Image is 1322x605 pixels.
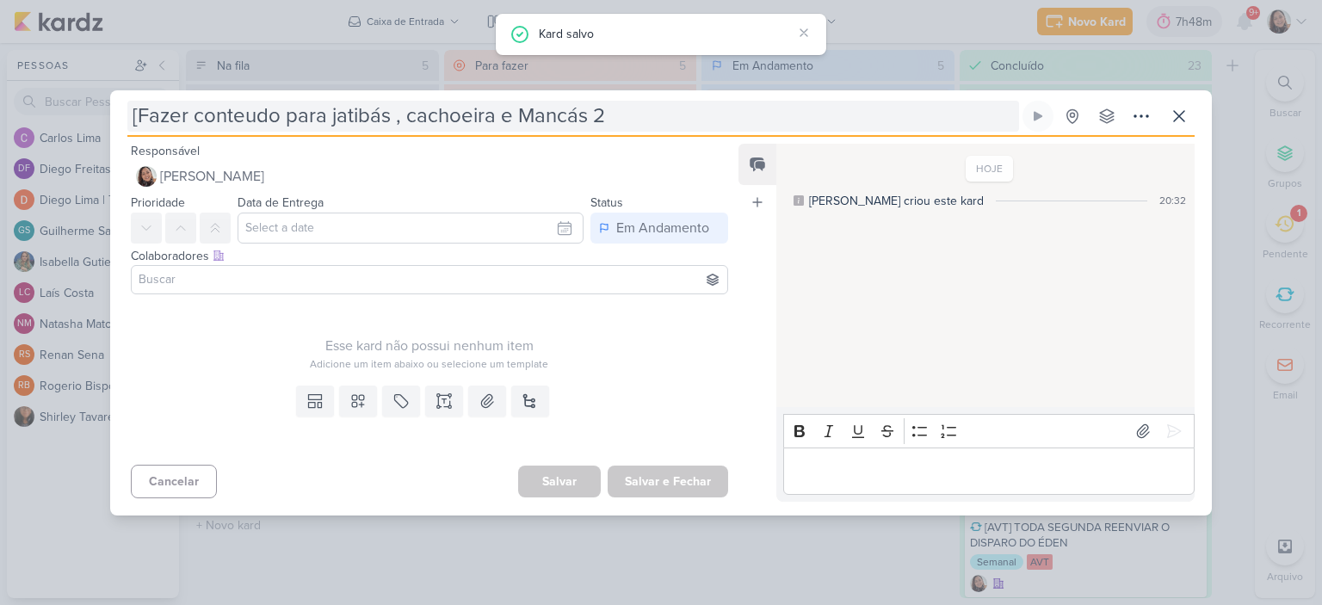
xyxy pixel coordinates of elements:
[616,218,709,238] div: Em Andamento
[590,213,728,244] button: Em Andamento
[539,24,792,43] div: Kard salvo
[131,247,728,265] div: Colaboradores
[131,356,728,372] div: Adicione um item abaixo ou selecione um template
[783,414,1195,448] div: Editor toolbar
[135,269,724,290] input: Buscar
[131,336,728,356] div: Esse kard não possui nenhum item
[590,195,623,210] label: Status
[783,448,1195,495] div: Editor editing area: main
[238,195,324,210] label: Data de Entrega
[136,166,157,187] img: Sharlene Khoury
[131,161,728,192] button: [PERSON_NAME]
[127,101,1019,132] input: Kard Sem Título
[1031,109,1045,123] div: Ligar relógio
[160,166,264,187] span: [PERSON_NAME]
[238,213,584,244] input: Select a date
[809,192,984,210] div: [PERSON_NAME] criou este kard
[131,465,217,498] button: Cancelar
[131,144,200,158] label: Responsável
[131,195,185,210] label: Prioridade
[1159,193,1186,208] div: 20:32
